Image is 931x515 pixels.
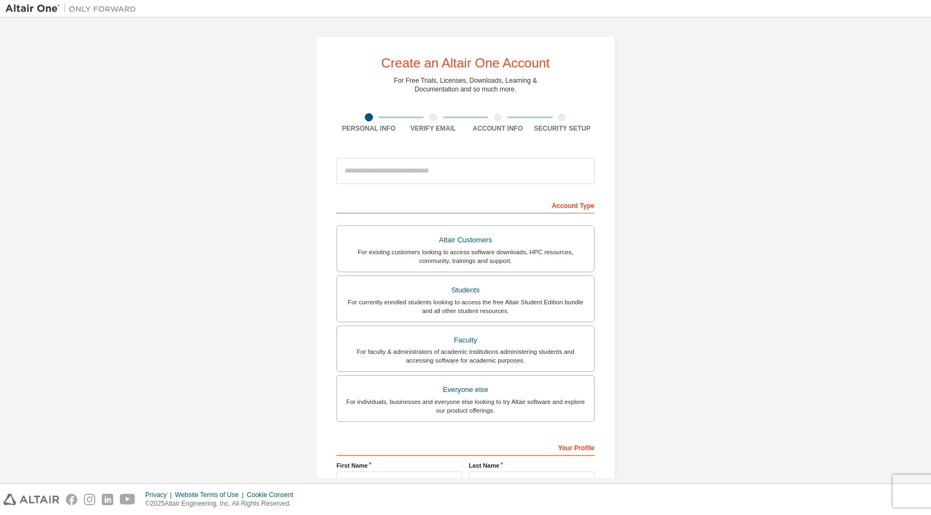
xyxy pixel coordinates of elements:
[102,494,113,505] img: linkedin.svg
[344,298,587,315] div: For currently enrolled students looking to access the free Altair Student Edition bundle and all ...
[145,499,300,508] p: © 2025 Altair Engineering, Inc. All Rights Reserved.
[344,397,587,415] div: For individuals, businesses and everyone else looking to try Altair software and explore our prod...
[344,347,587,365] div: For faculty & administrators of academic institutions administering students and accessing softwa...
[145,491,175,499] div: Privacy
[5,3,142,14] img: Altair One
[120,494,136,505] img: youtube.svg
[336,196,595,213] div: Account Type
[3,494,59,505] img: altair_logo.svg
[465,124,530,133] div: Account Info
[247,491,299,499] div: Cookie Consent
[66,494,77,505] img: facebook.svg
[336,461,462,470] label: First Name
[175,491,247,499] div: Website Terms of Use
[344,333,587,348] div: Faculty
[530,124,595,133] div: Security Setup
[381,57,550,70] div: Create an Altair One Account
[336,438,595,456] div: Your Profile
[336,124,401,133] div: Personal Info
[344,232,587,248] div: Altair Customers
[344,248,587,265] div: For existing customers looking to access software downloads, HPC resources, community, trainings ...
[344,382,587,397] div: Everyone else
[469,461,595,470] label: Last Name
[344,283,587,298] div: Students
[84,494,95,505] img: instagram.svg
[401,124,466,133] div: Verify Email
[394,76,537,94] div: For Free Trials, Licenses, Downloads, Learning & Documentation and so much more.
